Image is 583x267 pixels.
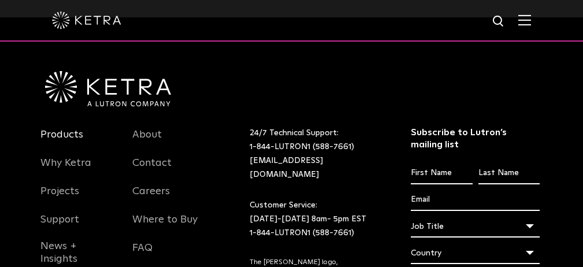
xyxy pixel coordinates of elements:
[40,185,79,212] a: Projects
[132,185,170,212] a: Careers
[478,162,540,184] input: Last Name
[132,157,172,183] a: Contact
[52,12,121,29] img: ketra-logo-2019-white
[250,127,382,181] p: 24/7 Technical Support:
[411,189,540,211] input: Email
[411,216,540,238] div: Job Title
[132,128,162,155] a: About
[492,14,506,29] img: search icon
[40,157,91,183] a: Why Ketra
[250,199,382,240] p: Customer Service: [DATE]-[DATE] 8am- 5pm EST
[250,143,354,151] a: 1-844-LUTRON1 (588-7661)
[250,229,354,237] a: 1-844-LUTRON1 (588-7661)
[411,162,473,184] input: First Name
[40,213,79,240] a: Support
[411,127,540,151] h3: Subscribe to Lutron’s mailing list
[411,242,540,264] div: Country
[250,157,323,179] a: [EMAIL_ADDRESS][DOMAIN_NAME]
[40,128,83,155] a: Products
[132,213,198,240] a: Where to Buy
[518,14,531,25] img: Hamburger%20Nav.svg
[45,71,171,107] img: Ketra-aLutronCo_White_RGB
